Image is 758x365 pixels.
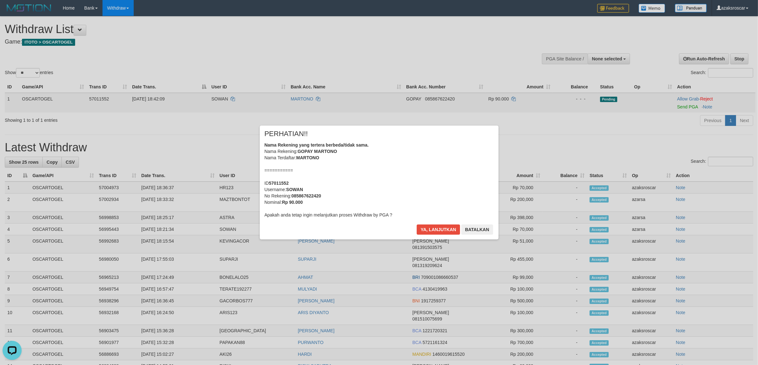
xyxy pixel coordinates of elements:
button: Ya, lanjutkan [417,224,460,235]
b: 085867622420 [291,193,321,198]
button: Open LiveChat chat widget [3,3,22,22]
b: Nama Rekening yang tertera berbeda/tidak sama. [265,142,369,148]
b: Rp 90.000 [282,200,303,205]
span: PERHATIAN!! [265,131,308,137]
b: SOWAN [286,187,303,192]
b: 57011552 [269,181,289,186]
div: Nama Rekening: Nama Terdaftar: =========== ID Username: No Rekening: Nominal: Apakah anda tetap i... [265,142,494,218]
b: MARTONO [296,155,319,160]
button: Batalkan [461,224,493,235]
b: GOPAY MARTONO [298,149,337,154]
